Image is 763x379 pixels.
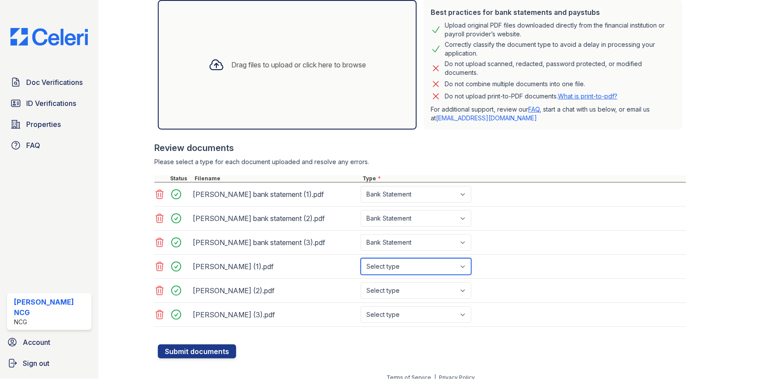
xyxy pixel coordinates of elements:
[23,358,49,368] span: Sign out
[26,77,83,88] span: Doc Verifications
[154,158,686,166] div: Please select a type for each document uploaded and resolve any errors.
[193,211,357,225] div: [PERSON_NAME] bank statement (2).pdf
[193,187,357,201] div: [PERSON_NAME] bank statement (1).pdf
[445,79,585,89] div: Do not combine multiple documents into one file.
[558,92,617,100] a: What is print-to-pdf?
[7,137,91,154] a: FAQ
[3,28,95,46] img: CE_Logo_Blue-a8612792a0a2168367f1c8372b55b34899dd931a85d93a1a3d3e32e68fde9ad4.png
[445,92,617,101] p: Do not upload print-to-PDF documents.
[193,235,357,249] div: [PERSON_NAME] bank statement (3).pdf
[26,119,61,130] span: Properties
[436,114,537,122] a: [EMAIL_ADDRESS][DOMAIN_NAME]
[26,98,76,109] span: ID Verifications
[14,297,88,318] div: [PERSON_NAME] NCG
[431,105,676,123] p: For additional support, review our , start a chat with us below, or email us at
[154,142,686,154] div: Review documents
[193,260,357,274] div: [PERSON_NAME] (1).pdf
[445,40,676,58] div: Correctly classify the document type to avoid a delay in processing your application.
[361,175,686,182] div: Type
[193,284,357,298] div: [PERSON_NAME] (2).pdf
[168,175,193,182] div: Status
[193,175,361,182] div: Filename
[231,60,366,70] div: Drag files to upload or click here to browse
[7,74,91,91] a: Doc Verifications
[26,140,40,151] span: FAQ
[445,60,676,77] div: Do not upload scanned, redacted, password protected, or modified documents.
[445,21,676,39] div: Upload original PDF files downloaded directly from the financial institution or payroll provider’...
[3,354,95,372] a: Sign out
[3,333,95,351] a: Account
[431,7,676,18] div: Best practices for bank statements and paystubs
[158,344,236,358] button: Submit documents
[528,105,540,113] a: FAQ
[7,116,91,133] a: Properties
[23,337,50,347] span: Account
[7,95,91,112] a: ID Verifications
[14,318,88,326] div: NCG
[193,308,357,322] div: [PERSON_NAME] (3).pdf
